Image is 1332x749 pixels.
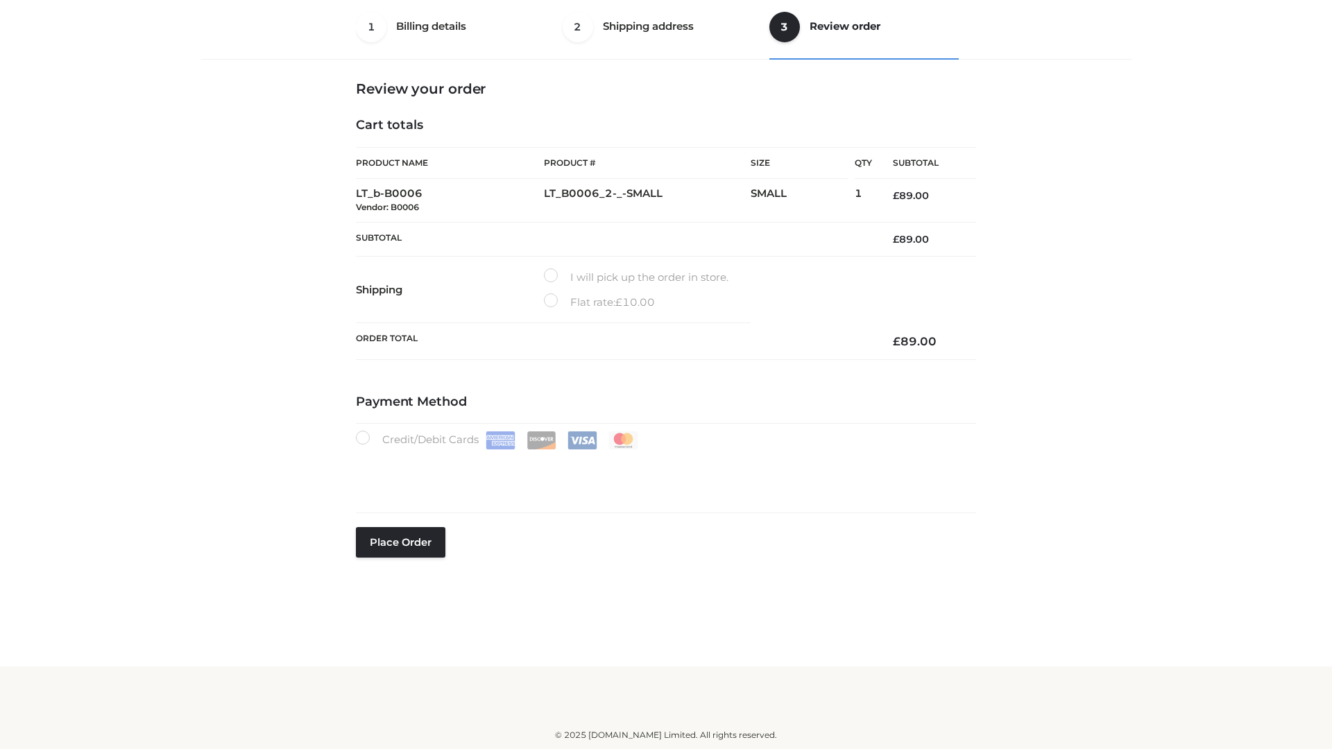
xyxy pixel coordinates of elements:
span: £ [615,295,622,309]
th: Product Name [356,147,544,179]
th: Subtotal [872,148,976,179]
th: Product # [544,147,751,179]
img: Visa [567,431,597,449]
th: Size [751,148,848,179]
td: 1 [855,179,872,223]
th: Shipping [356,257,544,323]
th: Order Total [356,323,872,360]
td: SMALL [751,179,855,223]
img: Amex [486,431,515,449]
img: Discover [527,431,556,449]
h4: Cart totals [356,118,976,133]
label: Flat rate: [544,293,655,311]
div: © 2025 [DOMAIN_NAME] Limited. All rights reserved. [206,728,1126,742]
img: Mastercard [608,431,638,449]
bdi: 10.00 [615,295,655,309]
h4: Payment Method [356,395,976,410]
button: Place order [356,527,445,558]
span: £ [893,233,899,246]
h3: Review your order [356,80,976,97]
bdi: 89.00 [893,233,929,246]
label: I will pick up the order in store. [544,268,728,286]
td: LT_b-B0006 [356,179,544,223]
th: Qty [855,147,872,179]
label: Credit/Debit Cards [356,431,640,449]
iframe: Secure payment input frame [353,447,973,497]
bdi: 89.00 [893,334,937,348]
span: £ [893,189,899,202]
span: £ [893,334,900,348]
th: Subtotal [356,222,872,256]
td: LT_B0006_2-_-SMALL [544,179,751,223]
bdi: 89.00 [893,189,929,202]
small: Vendor: B0006 [356,202,419,212]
